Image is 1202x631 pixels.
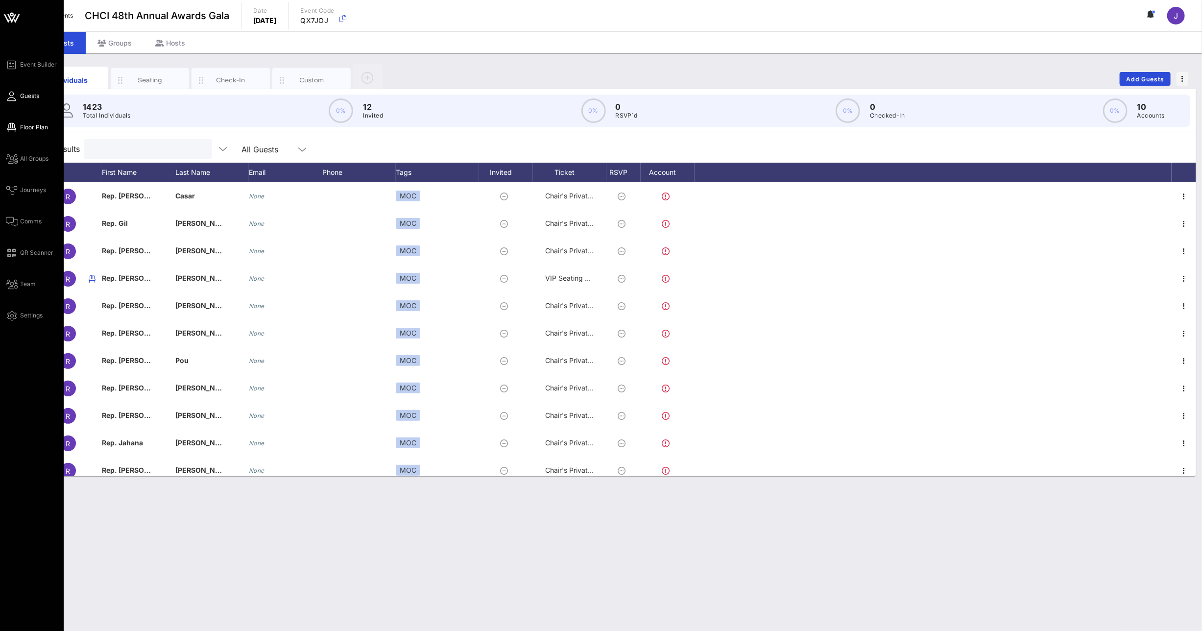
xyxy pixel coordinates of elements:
[301,6,335,16] p: Event Code
[175,466,233,474] span: [PERSON_NAME]
[175,219,233,227] span: [PERSON_NAME]
[66,357,71,365] span: R
[396,218,420,229] div: MOC
[6,121,48,133] a: Floor Plan
[175,274,233,282] span: [PERSON_NAME]
[20,280,36,289] span: Team
[396,245,420,256] div: MOC
[175,163,249,182] div: Last Name
[6,310,43,321] a: Settings
[144,32,197,54] div: Hosts
[102,466,176,474] span: Rep. [PERSON_NAME]
[396,300,420,311] div: MOC
[20,311,43,320] span: Settings
[66,467,71,475] span: R
[102,329,176,337] span: Rep. [PERSON_NAME]
[545,466,626,474] span: Chair's Private Reception
[396,465,420,476] div: MOC
[20,154,48,163] span: All Groups
[249,467,264,474] i: None
[128,75,172,85] div: Seating
[545,384,626,392] span: Chair's Private Reception
[322,163,396,182] div: Phone
[249,357,264,364] i: None
[66,193,71,201] span: R
[241,145,278,154] div: All Guests
[606,163,641,182] div: RSVP
[396,328,420,339] div: MOC
[1137,101,1165,113] p: 10
[6,278,36,290] a: Team
[175,384,233,392] span: [PERSON_NAME]
[545,411,626,419] span: Chair's Private Reception
[870,111,905,121] p: Checked-In
[249,193,264,200] i: None
[175,301,292,310] span: [PERSON_NAME] [PERSON_NAME]
[249,220,264,227] i: None
[545,438,626,447] span: Chair's Private Reception
[253,16,277,25] p: [DATE]
[102,438,143,447] span: Rep. Jahana
[102,356,176,364] span: Rep. [PERSON_NAME]
[396,437,420,448] div: MOC
[396,273,420,284] div: MOC
[545,246,626,255] span: Chair's Private Reception
[396,355,420,366] div: MOC
[6,59,57,71] a: Event Builder
[175,246,233,255] span: [PERSON_NAME]
[545,192,626,200] span: Chair's Private Reception
[66,275,71,283] span: R
[363,111,383,121] p: Invited
[20,92,39,100] span: Guests
[20,186,46,194] span: Journeys
[66,439,71,448] span: R
[1120,72,1171,86] button: Add Guests
[1167,7,1185,24] div: J
[83,111,131,121] p: Total Individuals
[175,411,233,419] span: [PERSON_NAME]
[236,139,314,159] div: All Guests
[249,385,264,392] i: None
[1174,11,1178,21] span: J
[641,163,695,182] div: Account
[102,411,176,419] span: Rep. [PERSON_NAME]
[66,302,71,311] span: R
[870,101,905,113] p: 0
[249,302,264,310] i: None
[249,247,264,255] i: None
[175,329,233,337] span: [PERSON_NAME]
[20,248,53,257] span: QR Scanner
[249,439,264,447] i: None
[209,75,253,85] div: Check-In
[6,153,48,165] a: All Groups
[396,163,479,182] div: Tags
[249,275,264,282] i: None
[20,123,48,132] span: Floor Plan
[66,412,71,420] span: R
[545,219,626,227] span: Chair's Private Reception
[249,163,322,182] div: Email
[301,16,335,25] p: QX7JOJ
[175,192,195,200] span: Casar
[396,410,420,421] div: MOC
[175,356,189,364] span: Pou
[6,90,39,102] a: Guests
[86,32,144,54] div: Groups
[396,191,420,201] div: MOC
[66,385,71,393] span: R
[396,383,420,393] div: MOC
[175,438,233,447] span: [PERSON_NAME]
[290,75,334,85] div: Custom
[102,219,128,227] span: Rep. Gil
[533,163,606,182] div: Ticket
[6,247,53,259] a: QR Scanner
[616,101,638,113] p: 0
[102,274,176,282] span: Rep. [PERSON_NAME]
[66,330,71,338] span: R
[6,184,46,196] a: Journeys
[102,192,176,200] span: Rep. [PERSON_NAME]
[102,384,176,392] span: Rep. [PERSON_NAME]
[249,330,264,337] i: None
[6,216,42,227] a: Comms
[1126,75,1165,83] span: Add Guests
